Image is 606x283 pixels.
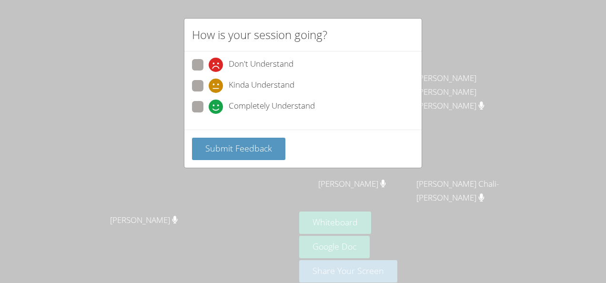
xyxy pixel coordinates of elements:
button: Submit Feedback [192,138,285,160]
span: Kinda Understand [229,79,294,93]
h2: How is your session going? [192,26,327,43]
span: Completely Understand [229,100,315,114]
span: Don't Understand [229,58,293,72]
span: Submit Feedback [205,142,272,154]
